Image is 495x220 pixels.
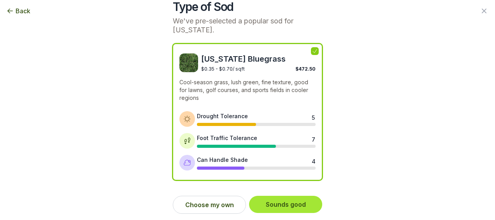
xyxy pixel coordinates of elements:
[179,53,198,72] img: Kentucky Bluegrass sod image
[183,115,191,123] img: Drought tolerance icon
[201,66,245,72] span: $0.35 - $0.70 / sqft
[173,196,246,214] button: Choose my own
[179,78,316,102] p: Cool-season grass, lush green, fine texture, good for lawns, golf courses, and sports fields in c...
[312,135,315,142] div: 7
[249,196,322,213] button: Sounds good
[312,157,315,163] div: 4
[6,6,30,16] button: Back
[295,66,316,72] span: $472.50
[197,112,248,120] div: Drought Tolerance
[201,53,316,64] span: [US_STATE] Bluegrass
[183,137,191,145] img: Foot traffic tolerance icon
[312,114,315,120] div: 5
[197,134,257,142] div: Foot Traffic Tolerance
[183,159,191,167] img: Shade tolerance icon
[173,17,322,34] p: We've pre-selected a popular sod for [US_STATE].
[16,6,30,16] span: Back
[197,156,248,164] div: Can Handle Shade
